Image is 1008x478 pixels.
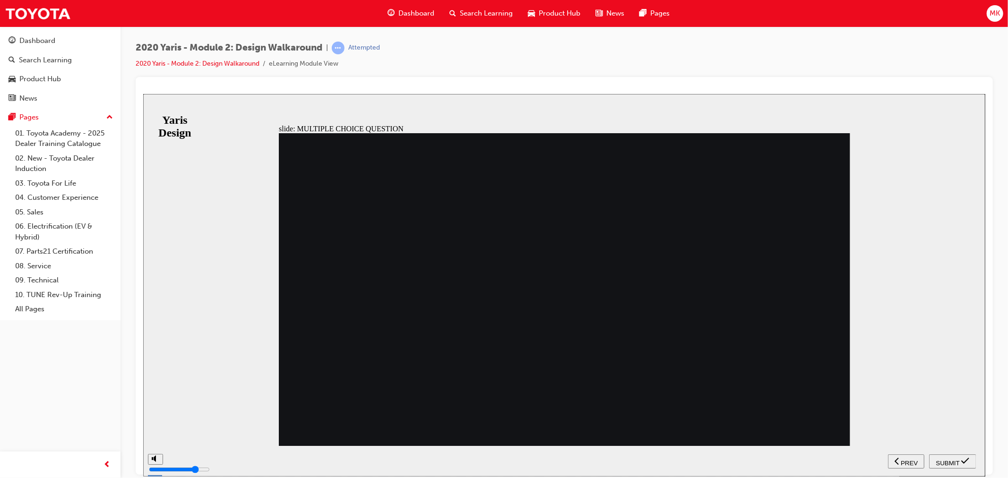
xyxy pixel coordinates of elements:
span: | [326,43,328,53]
span: News [606,8,624,19]
a: 05. Sales [11,205,117,220]
button: Pages [4,109,117,126]
a: search-iconSearch Learning [442,4,520,23]
a: Product Hub [4,70,117,88]
div: Search Learning [19,55,72,66]
a: News [4,90,117,107]
span: 2020 Yaris - Module 2: Design Walkaround [136,43,322,53]
a: guage-iconDashboard [380,4,442,23]
a: pages-iconPages [632,4,677,23]
span: Search Learning [460,8,513,19]
span: news-icon [9,94,16,103]
a: 03. Toyota For Life [11,176,117,191]
a: 2020 Yaris - Module 2: Design Walkaround [136,60,259,68]
nav: slide navigation [745,352,833,383]
a: 10. TUNE Rev-Up Training [11,288,117,302]
span: learningRecordVerb_ATTEMPT-icon [332,42,345,54]
button: volume [5,360,20,371]
a: 09. Technical [11,273,117,288]
a: Dashboard [4,32,117,50]
span: guage-icon [388,8,395,19]
span: guage-icon [9,37,16,45]
span: car-icon [9,75,16,84]
span: Product Hub [539,8,580,19]
span: Pages [650,8,670,19]
a: 01. Toyota Academy - 2025 Dealer Training Catalogue [11,126,117,151]
span: Dashboard [398,8,434,19]
a: news-iconNews [588,4,632,23]
span: search-icon [449,8,456,19]
button: previous [745,360,781,375]
a: 06. Electrification (EV & Hybrid) [11,219,117,244]
button: submit [786,360,833,375]
a: 02. New - Toyota Dealer Induction [11,151,117,176]
span: SUBMIT [793,366,817,373]
a: 07. Parts21 Certification [11,244,117,259]
span: PREV [758,366,775,373]
div: Attempted [348,43,380,52]
span: pages-icon [639,8,646,19]
input: volume [6,372,67,379]
span: prev-icon [104,459,111,471]
a: car-iconProduct Hub [520,4,588,23]
a: All Pages [11,302,117,316]
button: DashboardSearch LearningProduct HubNews [4,30,117,109]
div: misc controls [5,352,19,383]
div: Product Hub [19,74,61,85]
div: Pages [19,112,39,123]
span: pages-icon [9,113,16,122]
button: MK [987,5,1003,22]
div: News [19,93,37,104]
div: Dashboard [19,35,55,46]
a: 04. Customer Experience [11,190,117,205]
span: car-icon [528,8,535,19]
a: 08. Service [11,259,117,273]
a: Search Learning [4,51,117,69]
span: up-icon [106,111,113,124]
span: search-icon [9,56,15,65]
span: news-icon [595,8,603,19]
span: MK [990,8,1000,19]
li: eLearning Module View [269,59,338,69]
img: Trak [5,3,71,24]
